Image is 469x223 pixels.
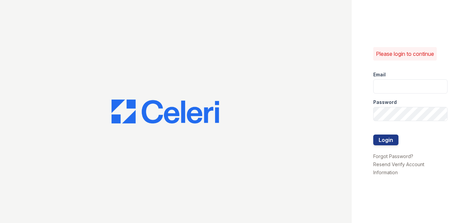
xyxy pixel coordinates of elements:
[373,161,424,175] a: Resend Verify Account Information
[373,99,397,106] label: Password
[112,100,219,124] img: CE_Logo_Blue-a8612792a0a2168367f1c8372b55b34899dd931a85d93a1a3d3e32e68fde9ad4.png
[373,153,413,159] a: Forgot Password?
[376,50,434,58] p: Please login to continue
[373,71,386,78] label: Email
[373,135,398,145] button: Login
